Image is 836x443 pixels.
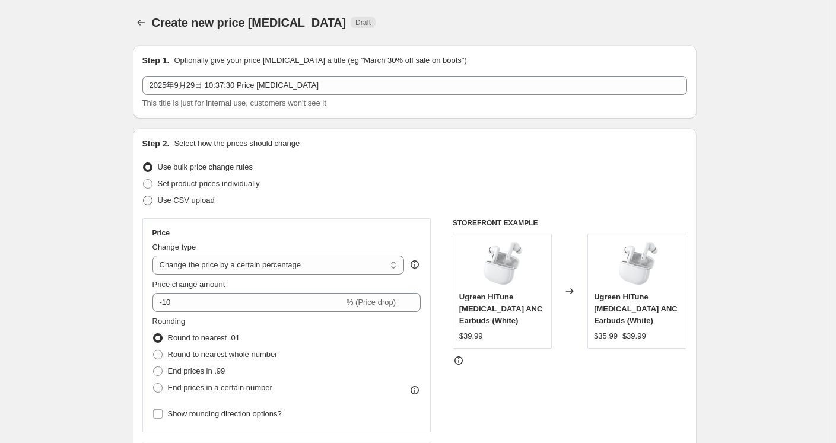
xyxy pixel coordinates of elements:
[158,179,260,188] span: Set product prices individually
[152,280,225,289] span: Price change amount
[158,162,253,171] span: Use bulk price change rules
[168,350,278,359] span: Round to nearest whole number
[453,218,687,228] h6: STOREFRONT EXAMPLE
[142,138,170,149] h2: Step 2.
[459,292,543,325] span: Ugreen HiTune [MEDICAL_DATA] ANC Earbuds (White)
[594,292,678,325] span: Ugreen HiTune [MEDICAL_DATA] ANC Earbuds (White)
[409,259,421,270] div: help
[168,383,272,392] span: End prices in a certain number
[459,330,483,342] div: $39.99
[133,14,150,31] button: Price change jobs
[152,317,186,326] span: Rounding
[142,76,687,95] input: 30% off holiday sale
[168,333,240,342] span: Round to nearest .01
[158,196,215,205] span: Use CSV upload
[174,55,466,66] p: Optionally give your price [MEDICAL_DATA] a title (eg "March 30% off sale on boots")
[622,330,646,342] strike: $39.99
[152,243,196,251] span: Change type
[614,240,661,288] img: ugreen-hitune-t3-anc-earbuds-335008_80x.png
[142,98,326,107] span: This title is just for internal use, customers won't see it
[152,16,347,29] span: Create new price [MEDICAL_DATA]
[355,18,371,27] span: Draft
[142,55,170,66] h2: Step 1.
[168,409,282,418] span: Show rounding direction options?
[152,228,170,238] h3: Price
[168,366,225,375] span: End prices in .99
[594,330,618,342] div: $35.99
[478,240,526,288] img: ugreen-hitune-t3-anc-earbuds-335008_80x.png
[347,298,396,307] span: % (Price drop)
[152,293,344,312] input: -15
[174,138,300,149] p: Select how the prices should change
